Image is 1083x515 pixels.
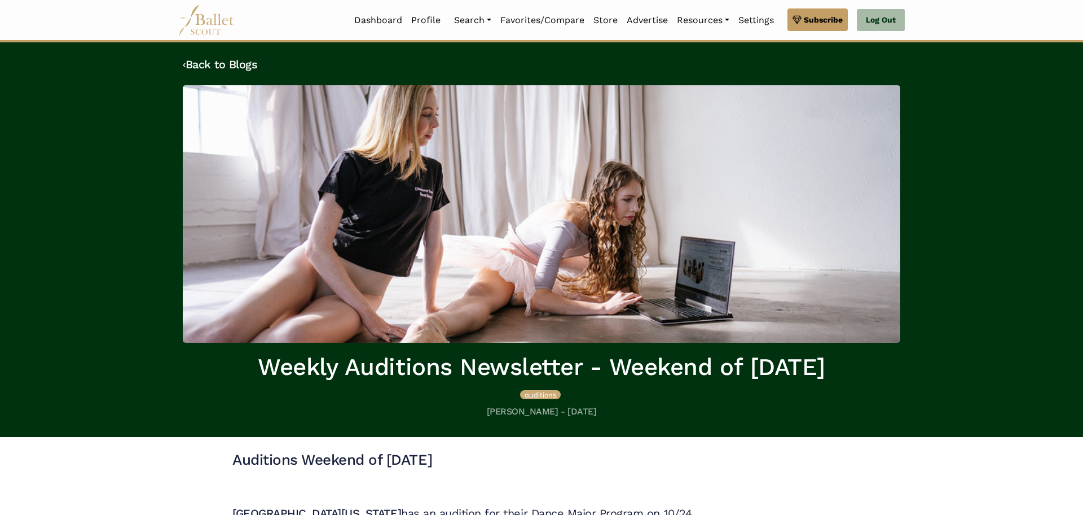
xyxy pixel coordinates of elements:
[734,8,778,32] a: Settings
[183,57,186,71] code: ‹
[183,85,900,343] img: header_image.img
[857,9,905,32] a: Log Out
[622,8,672,32] a: Advertise
[804,14,843,26] span: Subscribe
[787,8,848,31] a: Subscribe
[589,8,622,32] a: Store
[407,8,445,32] a: Profile
[232,451,851,470] h3: Auditions Weekend of [DATE]
[183,406,900,418] h5: [PERSON_NAME] - [DATE]
[793,14,802,26] img: gem.svg
[350,8,407,32] a: Dashboard
[183,352,900,383] h1: Weekly Auditions Newsletter - Weekend of [DATE]
[450,8,496,32] a: Search
[496,8,589,32] a: Favorites/Compare
[672,8,734,32] a: Resources
[183,58,257,71] a: ‹Back to Blogs
[520,389,561,400] a: auditions
[525,390,556,399] span: auditions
